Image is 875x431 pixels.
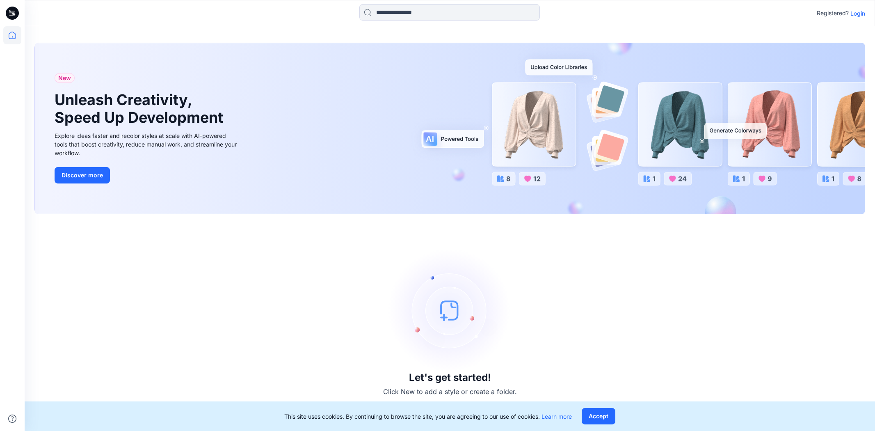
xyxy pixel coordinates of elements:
[388,249,512,372] img: empty-state-image.svg
[284,412,572,421] p: This site uses cookies. By continuing to browse the site, you are agreeing to our use of cookies.
[817,8,849,18] p: Registered?
[55,131,239,157] div: Explore ideas faster and recolor styles at scale with AI-powered tools that boost creativity, red...
[58,73,71,83] span: New
[383,387,517,397] p: Click New to add a style or create a folder.
[55,91,227,126] h1: Unleash Creativity, Speed Up Development
[55,167,110,183] button: Discover more
[582,408,615,424] button: Accept
[541,413,572,420] a: Learn more
[850,9,865,18] p: Login
[55,167,239,183] a: Discover more
[409,372,491,383] h3: Let's get started!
